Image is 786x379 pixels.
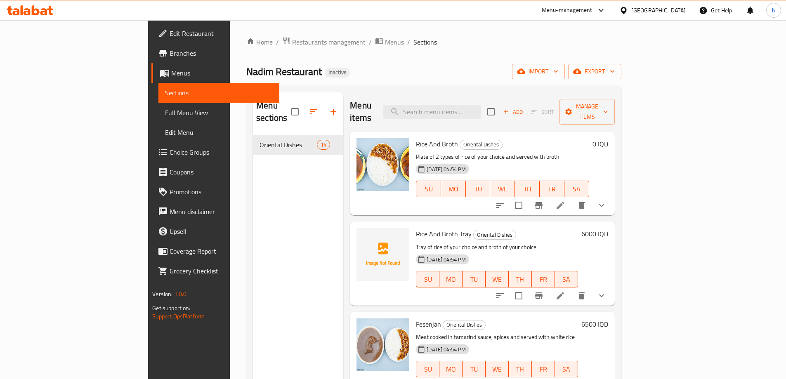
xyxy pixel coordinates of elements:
[151,202,279,221] a: Menu disclaimer
[510,197,527,214] span: Select to update
[158,83,279,103] a: Sections
[555,291,565,301] a: Edit menu item
[416,181,441,197] button: SU
[420,363,436,375] span: SU
[423,165,469,173] span: [DATE] 04:54 PM
[500,106,526,118] button: Add
[568,64,621,79] button: export
[356,138,409,191] img: Rice And Broth
[532,271,555,287] button: FR
[439,271,463,287] button: MO
[253,135,343,155] div: Oriental Dishes14
[170,246,273,256] span: Coverage Report
[170,28,273,38] span: Edit Restaurant
[592,138,608,150] h6: 0 IQD
[489,273,505,285] span: WE
[597,291,607,301] svg: Show Choices
[369,37,372,47] li: /
[532,361,555,377] button: FR
[416,318,441,330] span: Fesenjan
[420,183,438,195] span: SU
[466,363,482,375] span: TU
[473,230,516,240] div: Oriental Dishes
[158,122,279,142] a: Edit Menu
[555,271,578,287] button: SA
[151,241,279,261] a: Coverage Report
[170,266,273,276] span: Grocery Checklist
[253,132,343,158] nav: Menu sections
[439,361,463,377] button: MO
[443,273,459,285] span: MO
[502,107,524,117] span: Add
[174,289,187,299] span: 1.0.0
[165,127,273,137] span: Edit Menu
[325,69,350,76] span: Inactive
[416,332,578,342] p: Meat cooked in tamarind sauce, spices and served with white rice
[151,162,279,182] a: Coupons
[383,105,481,119] input: search
[466,273,482,285] span: TU
[323,102,343,122] button: Add section
[416,152,589,162] p: Plate of 2 types of rice of your choice and served with broth
[317,140,330,150] div: items
[170,207,273,217] span: Menu disclaimer
[581,318,608,330] h6: 6500 IQD
[555,200,565,210] a: Edit menu item
[444,183,463,195] span: MO
[420,273,436,285] span: SU
[463,271,486,287] button: TU
[260,140,317,150] span: Oriental Dishes
[535,363,552,375] span: FR
[423,346,469,353] span: [DATE] 04:54 PM
[286,103,304,120] span: Select all sections
[423,256,469,264] span: [DATE] 04:54 PM
[555,361,578,377] button: SA
[518,183,536,195] span: TH
[151,43,279,63] a: Branches
[151,63,279,83] a: Menus
[158,103,279,122] a: Full Menu View
[152,311,205,322] a: Support.OpsPlatform
[246,62,322,81] span: Nadim Restaurant
[490,181,515,197] button: WE
[592,195,611,215] button: show more
[515,181,540,197] button: TH
[572,195,592,215] button: delete
[490,286,510,306] button: sort-choices
[152,303,190,313] span: Get support on:
[170,147,273,157] span: Choice Groups
[581,228,608,240] h6: 6000 IQD
[441,181,466,197] button: MO
[519,66,558,77] span: import
[282,37,366,47] a: Restaurants management
[443,363,459,375] span: MO
[493,183,512,195] span: WE
[469,183,487,195] span: TU
[512,273,529,285] span: TH
[486,271,509,287] button: WE
[460,140,502,149] span: Oriental Dishes
[466,181,491,197] button: TU
[490,195,510,215] button: sort-choices
[151,142,279,162] a: Choice Groups
[356,318,409,371] img: Fesenjan
[416,138,458,150] span: Rice And Broth
[165,108,273,118] span: Full Menu View
[526,106,559,118] span: Select section first
[292,37,366,47] span: Restaurants management
[317,141,330,149] span: 14
[152,289,172,299] span: Version:
[304,102,323,122] span: Sort sections
[385,37,404,47] span: Menus
[543,183,561,195] span: FR
[529,195,549,215] button: Branch-specific-item
[572,286,592,306] button: delete
[151,182,279,202] a: Promotions
[416,228,472,240] span: Rice And Broth Tray
[356,228,409,281] img: Rice And Broth Tray
[416,271,439,287] button: SU
[512,363,529,375] span: TH
[575,66,615,77] span: export
[512,64,565,79] button: import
